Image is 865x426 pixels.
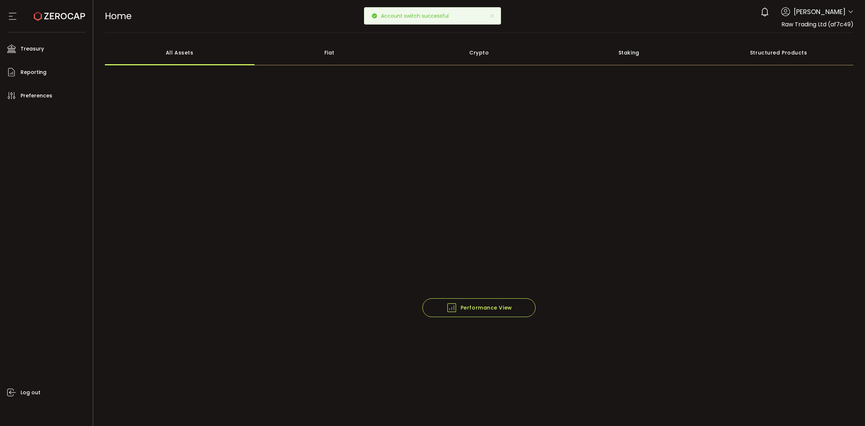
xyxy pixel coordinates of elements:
div: All Assets [105,40,255,65]
p: Account switch successful [381,13,454,18]
div: Staking [554,40,704,65]
span: Performance View [446,302,512,313]
iframe: Chat Widget [704,136,865,426]
span: [PERSON_NAME] [794,7,846,17]
div: Crypto [404,40,554,65]
div: Structured Products [704,40,854,65]
span: Preferences [21,91,52,101]
button: Performance View [422,298,536,317]
span: Log out [21,387,40,398]
span: Raw Trading Ltd (af7c49) [781,20,853,28]
span: Reporting [21,67,46,78]
div: Fiat [254,40,404,65]
span: Treasury [21,44,44,54]
span: Home [105,10,132,22]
